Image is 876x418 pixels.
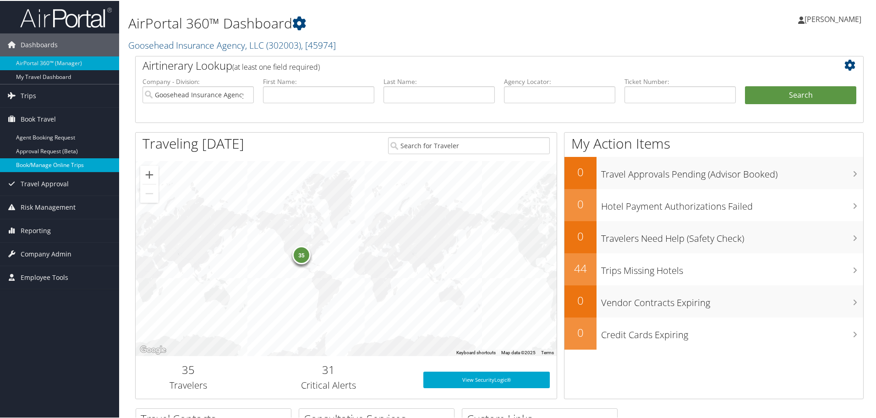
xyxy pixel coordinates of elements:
[564,292,597,307] h2: 0
[232,61,320,71] span: (at least one field required)
[564,220,863,252] a: 0Travelers Need Help (Safety Check)
[805,13,861,23] span: [PERSON_NAME]
[142,57,796,72] h2: Airtinerary Lookup
[564,260,597,275] h2: 44
[564,133,863,152] h1: My Action Items
[142,133,244,152] h1: Traveling [DATE]
[142,76,254,85] label: Company - Division:
[501,349,536,354] span: Map data ©2025
[248,378,410,391] h3: Critical Alerts
[564,228,597,243] h2: 0
[138,343,168,355] img: Google
[541,349,554,354] a: Terms (opens in new tab)
[292,245,311,263] div: 35
[142,378,234,391] h3: Travelers
[21,84,36,106] span: Trips
[248,361,410,377] h2: 31
[20,6,112,28] img: airportal-logo.png
[745,85,856,104] button: Search
[263,76,374,85] label: First Name:
[456,349,496,355] button: Keyboard shortcuts
[624,76,736,85] label: Ticket Number:
[564,324,597,340] h2: 0
[601,291,863,308] h3: Vendor Contracts Expiring
[140,165,159,183] button: Zoom in
[564,163,597,179] h2: 0
[564,284,863,317] a: 0Vendor Contracts Expiring
[601,162,863,180] h3: Travel Approvals Pending (Advisor Booked)
[266,38,301,50] span: ( 302003 )
[138,343,168,355] a: Open this area in Google Maps (opens a new window)
[601,195,863,212] h3: Hotel Payment Authorizations Failed
[423,371,550,387] a: View SecurityLogic®
[601,259,863,276] h3: Trips Missing Hotels
[504,76,615,85] label: Agency Locator:
[142,361,234,377] h2: 35
[21,195,76,218] span: Risk Management
[128,38,336,50] a: Goosehead Insurance Agency, LLC
[564,195,597,211] h2: 0
[21,172,69,195] span: Travel Approval
[798,5,871,32] a: [PERSON_NAME]
[601,323,863,340] h3: Credit Cards Expiring
[21,107,56,130] span: Book Travel
[564,156,863,188] a: 0Travel Approvals Pending (Advisor Booked)
[564,188,863,220] a: 0Hotel Payment Authorizations Failed
[301,38,336,50] span: , [ 45974 ]
[21,218,51,241] span: Reporting
[128,13,623,32] h1: AirPortal 360™ Dashboard
[564,317,863,349] a: 0Credit Cards Expiring
[21,33,58,56] span: Dashboards
[21,242,71,265] span: Company Admin
[388,136,550,153] input: Search for Traveler
[21,265,68,288] span: Employee Tools
[601,227,863,244] h3: Travelers Need Help (Safety Check)
[564,252,863,284] a: 44Trips Missing Hotels
[140,184,159,202] button: Zoom out
[383,76,495,85] label: Last Name:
